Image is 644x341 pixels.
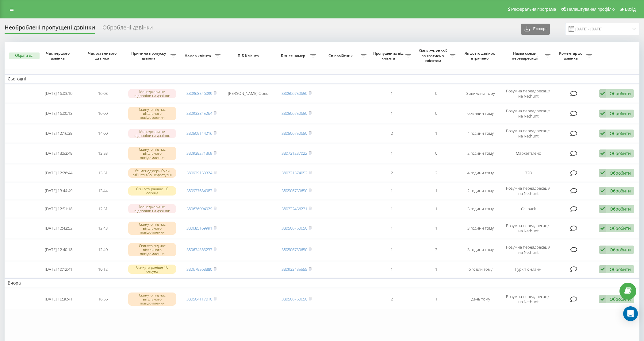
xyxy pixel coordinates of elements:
td: 1 [370,201,414,217]
td: [PERSON_NAME] Орест [224,85,274,102]
a: 380506750650 [282,130,307,136]
a: 380685169991 [186,225,212,231]
div: Обробити [610,225,631,231]
td: 0 [414,143,458,164]
a: 380968546099 [186,91,212,96]
td: Сьогодні [5,74,639,83]
td: 3 хвилини тому [458,85,503,102]
td: 1 [370,240,414,260]
td: 1 [370,261,414,277]
div: Скинуто раніше 10 секунд [128,186,176,196]
div: Обробити [610,188,631,194]
a: 380506750650 [282,247,307,252]
div: Скинуто під час вітального повідомлення [128,243,176,257]
td: 1 [370,85,414,102]
a: 380509144216 [186,130,212,136]
td: Розумна переадресація на Nethunt [503,289,554,309]
td: 13:44 [81,182,125,200]
div: Обробити [610,247,631,253]
td: 4 години тому [458,125,503,142]
span: ПІБ Клієнта [229,53,269,58]
td: [DATE] 16:00:13 [36,103,81,124]
td: день тому [458,289,503,309]
div: Open Intercom Messenger [623,306,638,321]
td: 2 години тому [458,143,503,164]
td: Вчора [5,278,639,288]
td: 2 [370,289,414,309]
span: Причина пропуску дзвінка [128,51,171,60]
div: Обробити [610,266,631,272]
a: 380732456271 [282,206,307,211]
span: Назва схеми переадресації [506,51,545,60]
td: Розумна переадресація на Nethunt [503,125,554,142]
td: 0 [414,103,458,124]
div: Менеджери не відповіли на дзвінок [128,129,176,138]
td: [DATE] 12:43:52 [36,218,81,238]
div: Скинуто під час вітального повідомлення [128,293,176,306]
td: [DATE] 12:26:44 [36,165,81,181]
td: 1 [414,125,458,142]
td: 16:03 [81,85,125,102]
td: Розумна переадресація на Nethunt [503,218,554,238]
td: 1 [370,218,414,238]
a: 380938271369 [186,150,212,156]
td: 13:53 [81,143,125,164]
div: Оброблені дзвінки [102,24,153,34]
div: Скинуто під час вітального повідомлення [128,147,176,160]
td: 3 години тому [458,240,503,260]
td: 4 години тому [458,165,503,181]
td: [DATE] 12:51:18 [36,201,81,217]
span: Пропущених від клієнта [373,51,405,60]
span: Кількість спроб зв'язатись з клієнтом [417,48,450,63]
td: [DATE] 10:12:41 [36,261,81,277]
span: Час першого дзвінка [41,51,76,60]
div: Скинуто під час вітального повідомлення [128,222,176,235]
a: 380506750650 [282,110,307,116]
a: 380939153324 [186,170,212,176]
td: 1 [370,143,414,164]
td: 13:51 [81,165,125,181]
td: 6 хвилин тому [458,103,503,124]
a: 380933435555 [282,266,307,272]
td: 2 [414,165,458,181]
div: Менеджери не відповіли на дзвінок [128,89,176,98]
span: Як довго дзвінок втрачено [463,51,498,60]
td: [DATE] 16:36:41 [36,289,81,309]
td: [DATE] 13:44:49 [36,182,81,200]
a: 380731237022 [282,150,307,156]
a: 380634565233 [186,247,212,252]
td: 1 [414,261,458,277]
div: Скинуто раніше 10 секунд [128,265,176,274]
td: Розумна переадресація на Nethunt [503,103,554,124]
div: Обробити [610,296,631,302]
a: 380506750650 [282,296,307,302]
td: [DATE] 12:40:18 [36,240,81,260]
a: 380506750650 [282,188,307,193]
td: 1 [414,201,458,217]
td: Маркетплейс [503,143,554,164]
div: Необроблені пропущені дзвінки [5,24,95,34]
div: Обробити [610,91,631,96]
span: Реферальна програма [511,7,556,12]
td: Розумна переадресація на Nethunt [503,85,554,102]
span: Вихід [625,7,636,12]
td: 1 [370,103,414,124]
span: Номер клієнта [182,53,215,58]
td: 1 [414,218,458,238]
span: Коментар до дзвінка [557,51,586,60]
a: 380731374052 [282,170,307,176]
td: 3 [414,240,458,260]
td: Callback [503,201,554,217]
td: 2 [370,125,414,142]
span: Бізнес номер [278,53,310,58]
td: 10:12 [81,261,125,277]
td: B2B [503,165,554,181]
a: 380506750650 [282,91,307,96]
td: 2 години тому [458,182,503,200]
td: 12:43 [81,218,125,238]
div: Усі менеджери були зайняті або недоступні [128,168,176,177]
span: Час останнього дзвінка [86,51,120,60]
button: Експорт [521,24,550,35]
div: Менеджери не відповіли на дзвінок [128,204,176,213]
div: Скинуто під час вітального повідомлення [128,107,176,120]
